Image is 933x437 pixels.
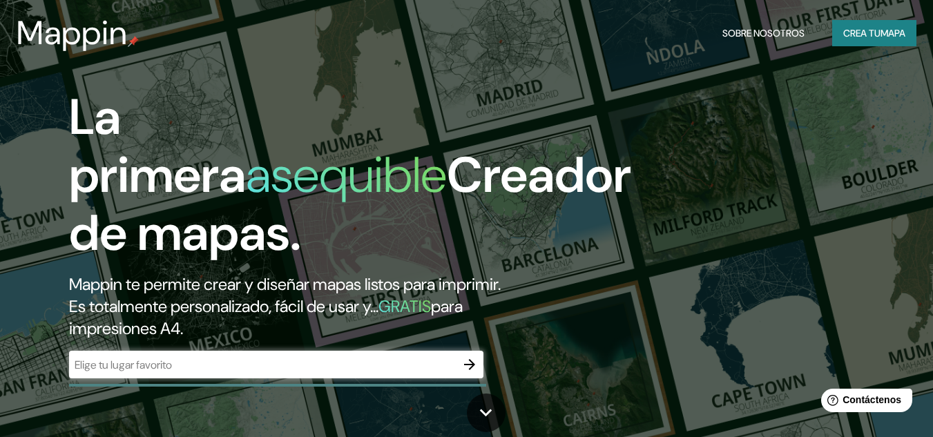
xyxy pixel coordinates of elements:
[881,27,905,39] font: mapa
[832,20,916,46] button: Crea tumapa
[722,27,805,39] font: Sobre nosotros
[717,20,810,46] button: Sobre nosotros
[69,295,463,339] font: para impresiones A4.
[69,85,246,207] font: La primera
[69,357,456,373] input: Elige tu lugar favorito
[378,295,431,317] font: GRATIS
[69,143,631,265] font: Creador de mapas.
[17,11,128,55] font: Mappin
[810,383,918,422] iframe: Lanzador de widgets de ayuda
[246,143,447,207] font: asequible
[69,295,378,317] font: Es totalmente personalizado, fácil de usar y...
[69,273,501,295] font: Mappin te permite crear y diseñar mapas listos para imprimir.
[128,36,139,47] img: pin de mapeo
[843,27,881,39] font: Crea tu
